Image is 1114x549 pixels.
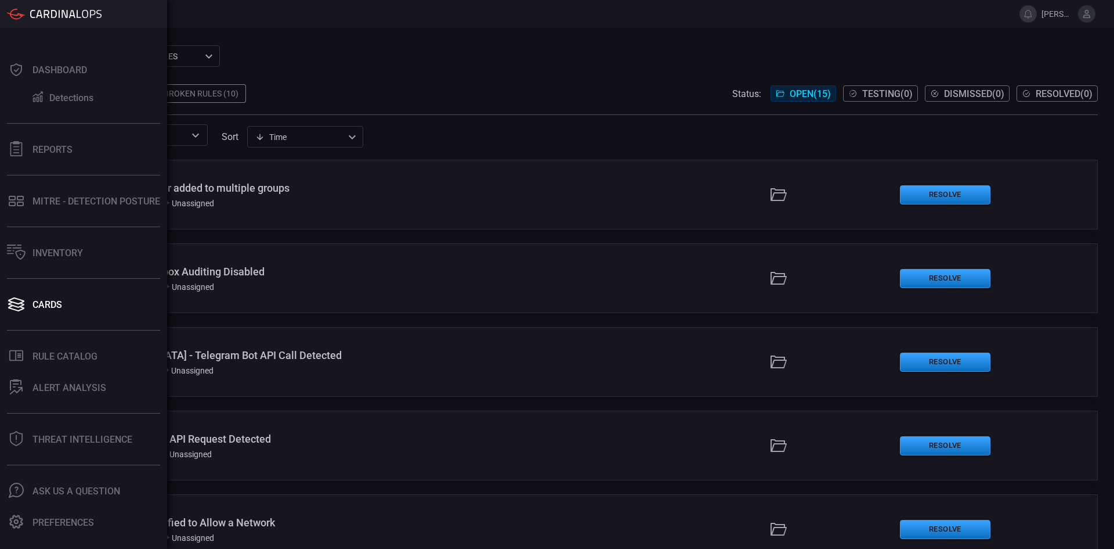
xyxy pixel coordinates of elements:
div: Cards [32,299,62,310]
div: Broken Rules (10) [157,84,246,103]
div: Office 365 - Owner added to multiple groups [86,182,455,194]
span: Dismissed ( 0 ) [944,88,1004,99]
div: Threat Intelligence [32,434,132,445]
div: Unassigned [160,282,214,292]
button: Resolve [900,185,990,204]
div: Unassigned [160,199,214,208]
div: Unassigned [160,533,214,543]
div: Ask Us A Question [32,486,120,497]
div: Preferences [32,517,94,528]
div: Detections [49,92,93,103]
label: sort [222,131,238,142]
span: Testing ( 0 ) [862,88,913,99]
button: Resolve [900,353,990,372]
span: Open ( 15 ) [790,88,831,99]
div: Palo Alto - Reddit API Request Detected [86,433,455,445]
button: Resolve [900,436,990,455]
span: Resolved ( 0 ) [1036,88,1093,99]
div: MITRE - Detection Posture [32,196,160,207]
div: Inventory [32,247,83,259]
div: Dashboard [32,64,87,76]
button: Resolve [900,520,990,539]
div: Office 365 - Mailbox Auditing Disabled [86,265,455,278]
div: Reports [32,144,73,155]
div: Time [255,131,345,143]
div: ALERT ANALYSIS [32,382,106,393]
button: Resolve [900,269,990,288]
span: Status: [732,88,761,99]
div: Unassigned [158,450,212,459]
div: Unassigned [160,366,214,375]
div: Palo Alto - Telegram Bot API Call Detected [86,349,455,361]
button: Open(15) [771,85,836,102]
button: Testing(0) [843,85,918,102]
button: Resolved(0) [1017,85,1098,102]
button: Open [187,127,204,143]
div: Rule Catalog [32,351,97,362]
div: Duo - Policy Modified to Allow a Network [86,516,455,529]
button: Dismissed(0) [925,85,1010,102]
span: [PERSON_NAME].[PERSON_NAME] [1041,9,1073,19]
